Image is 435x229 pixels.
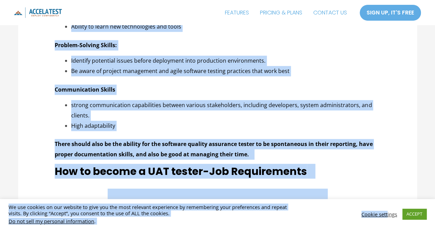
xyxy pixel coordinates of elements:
strong: Communication Skills [55,86,115,93]
strong: Problem-Solving Skills: [55,41,117,49]
nav: Site Navigation [219,4,352,21]
a: ACCEPT [402,209,426,219]
li: strong communication capabilities between various stakeholders, including developers, system admi... [71,100,380,121]
li: High adaptability [71,121,380,131]
li: Be aware of project management and agile software testing practices that work best [71,66,380,76]
a: Do not sell my personal information [9,218,94,225]
strong: There should also be the ability for the software quality assurance tester to be spontaneous in t... [55,140,372,158]
div: We use cookies on our website to give you the most relevant experience by remembering your prefer... [9,204,301,224]
div: . [9,218,301,224]
li: Identify potential issues before deployment into production environments. [71,56,380,66]
a: PRICING & PLANS [254,4,308,21]
li: Ability to learn new technologies and tools [71,22,380,32]
a: Cookie settings [361,211,397,217]
a: FEATURES [219,4,254,21]
strong: How to become a UAT tester-Job Requirements [55,164,307,179]
a: CONTACT US [308,4,352,21]
img: icon [14,7,62,18]
a: SIGN UP, IT'S FREE [359,4,421,21]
